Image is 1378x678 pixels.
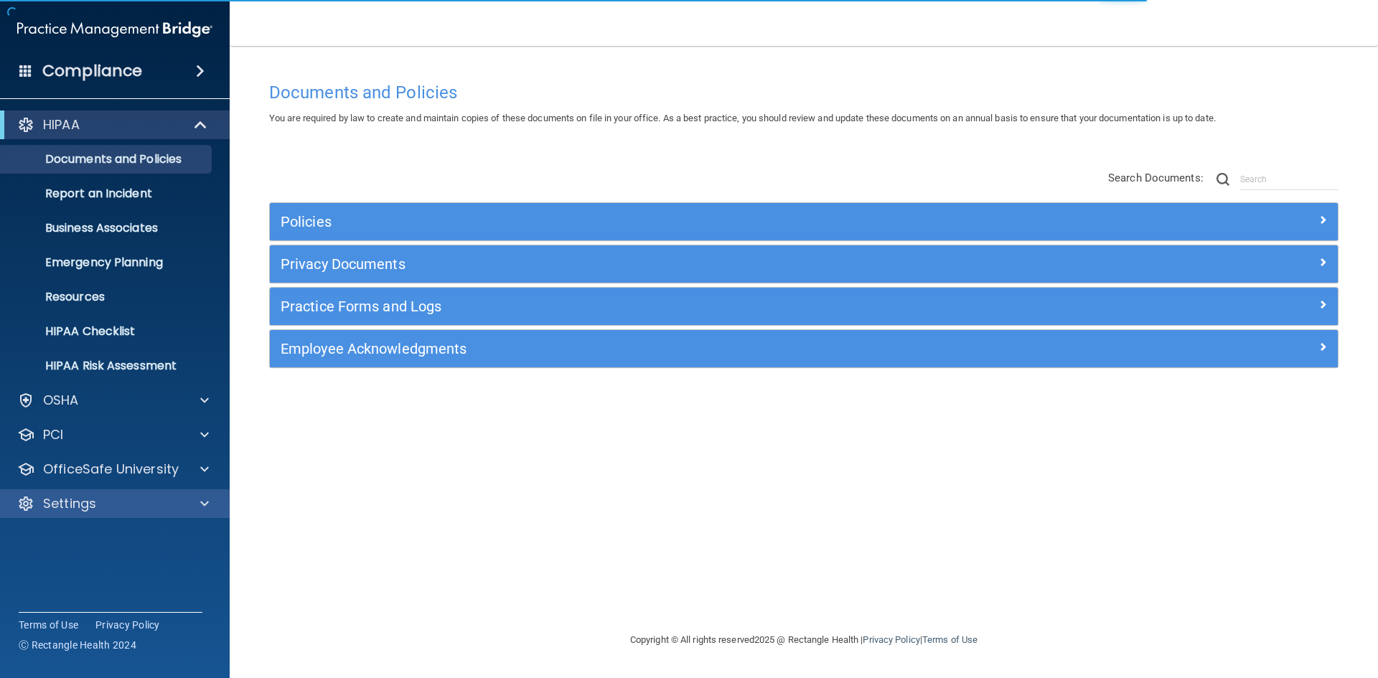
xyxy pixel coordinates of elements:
h4: Compliance [42,61,142,81]
a: Terms of Use [19,618,78,632]
a: Employee Acknowledgments [281,337,1327,360]
p: Emergency Planning [9,255,205,270]
h5: Privacy Documents [281,256,1060,272]
p: HIPAA [43,116,80,133]
a: Privacy Documents [281,253,1327,276]
a: OSHA [17,392,209,409]
a: PCI [17,426,209,443]
span: Search Documents: [1108,171,1204,184]
a: Settings [17,495,209,512]
a: Policies [281,210,1327,233]
a: Practice Forms and Logs [281,295,1327,318]
p: Settings [43,495,96,512]
p: OSHA [43,392,79,409]
span: You are required by law to create and maintain copies of these documents on file in your office. ... [269,113,1216,123]
img: PMB logo [17,15,212,44]
a: Privacy Policy [863,634,919,645]
p: OfficeSafe University [43,461,179,478]
h5: Employee Acknowledgments [281,341,1060,357]
p: HIPAA Risk Assessment [9,359,205,373]
h5: Policies [281,214,1060,230]
p: HIPAA Checklist [9,324,205,339]
a: HIPAA [17,116,208,133]
span: Ⓒ Rectangle Health 2024 [19,638,136,652]
div: Copyright © All rights reserved 2025 @ Rectangle Health | | [542,617,1066,663]
h5: Practice Forms and Logs [281,298,1060,314]
input: Search [1240,169,1339,190]
p: Business Associates [9,221,205,235]
p: Documents and Policies [9,152,205,166]
a: Privacy Policy [95,618,160,632]
a: OfficeSafe University [17,461,209,478]
p: Report an Incident [9,187,205,201]
p: PCI [43,426,63,443]
a: Terms of Use [922,634,978,645]
h4: Documents and Policies [269,83,1339,102]
p: Resources [9,290,205,304]
img: ic-search.3b580494.png [1217,173,1229,186]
